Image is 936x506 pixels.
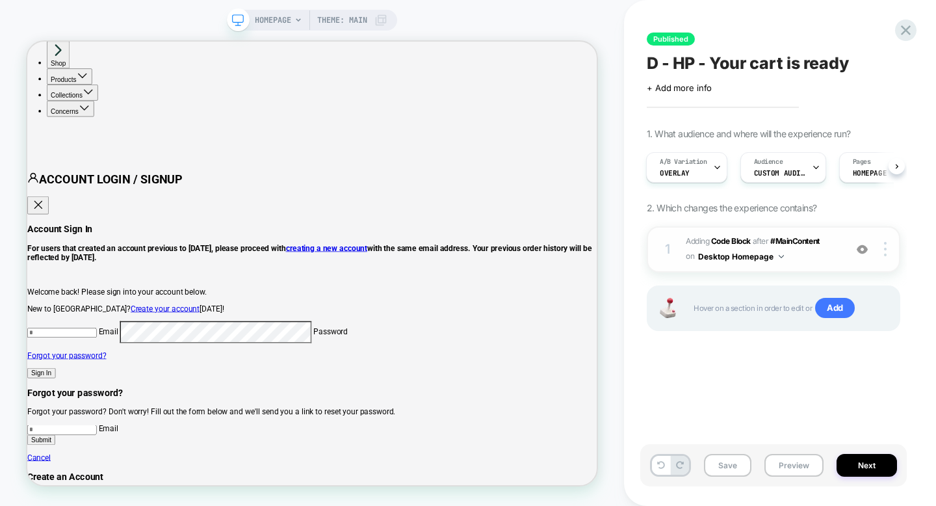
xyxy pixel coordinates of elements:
[884,242,887,256] img: close
[344,269,453,282] a: creating a new account
[26,57,94,79] button: Collections
[255,10,291,31] span: HOMEPAGE
[26,36,86,57] button: Products
[647,53,849,73] span: D - HP - Your cart is ready
[647,33,695,46] span: Published
[704,454,751,477] button: Save
[754,168,806,178] span: Custom Audience
[815,298,855,319] span: Add
[382,380,427,393] span: Password
[853,168,887,178] span: HOMEPAGE
[647,128,850,139] span: 1. What audience and where will the experience run?
[853,157,871,166] span: Pages
[138,350,229,362] a: Create your account
[770,236,819,246] span: #MainContent
[123,373,379,402] input: Password
[647,202,816,213] span: 2. Which changes the experience contains?
[857,244,868,255] img: crossed eye
[95,380,121,393] span: Email
[26,79,89,100] button: Concerns
[655,298,681,318] img: Joystick
[647,83,712,93] span: + Add more info
[698,248,784,265] button: Desktop Homepage
[660,168,690,178] span: overlay
[711,236,751,246] b: Code Block
[779,255,784,258] img: down arrow
[660,157,707,166] span: A/B Variation
[837,454,897,477] button: Next
[754,157,783,166] span: Audience
[686,236,751,246] span: Adding
[686,249,694,263] span: on
[753,236,769,246] span: AFTER
[661,237,674,261] div: 1
[317,10,367,31] span: Theme: MAIN
[764,454,824,477] button: Preview
[694,298,886,319] span: Hover on a section in order to edit or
